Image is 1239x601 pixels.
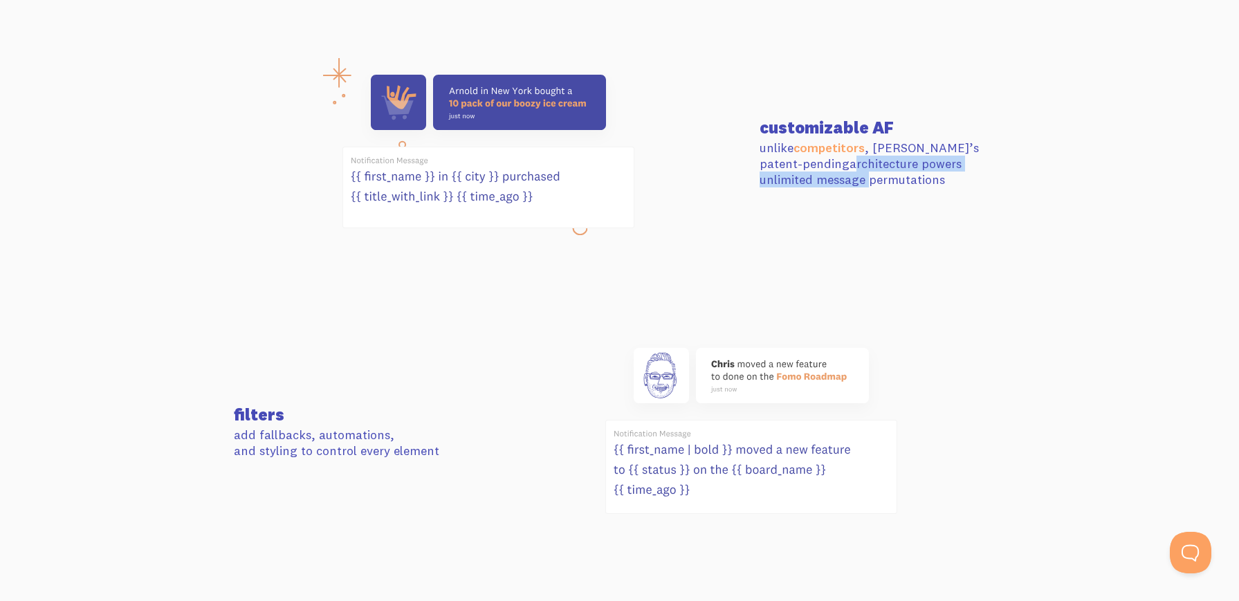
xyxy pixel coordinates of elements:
[234,406,480,423] h3: filters
[1170,532,1211,573] iframe: Help Scout Beacon - Open
[760,140,1006,188] p: unlike , [PERSON_NAME]’s patent-pending architecture powers unlimited message permutations
[234,427,480,459] p: add fallbacks, automations, and styling to control every element
[760,119,1006,136] h3: customizable AF
[793,140,865,156] a: competitors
